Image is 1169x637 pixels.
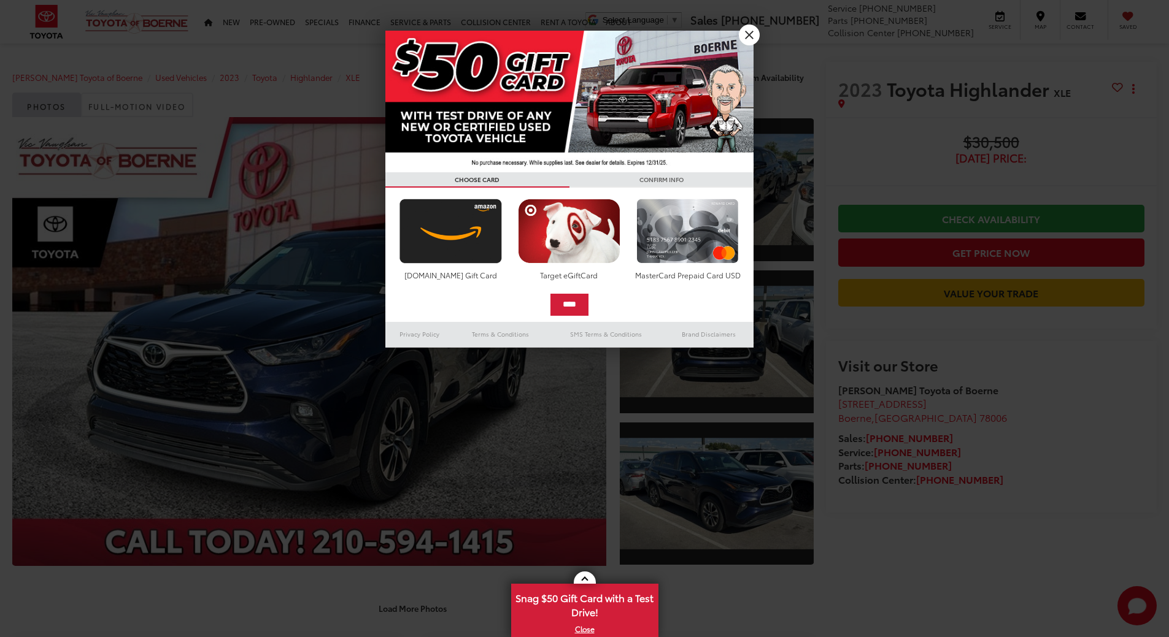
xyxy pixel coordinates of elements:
[664,327,754,341] a: Brand Disclaimers
[515,270,623,280] div: Target eGiftCard
[569,172,754,188] h3: CONFIRM INFO
[515,199,623,264] img: targetcard.png
[548,327,664,341] a: SMS Terms & Conditions
[385,31,754,172] img: 42635_top_851395.jpg
[453,327,547,341] a: Terms & Conditions
[512,585,657,622] span: Snag $50 Gift Card with a Test Drive!
[385,327,454,341] a: Privacy Policy
[633,199,742,264] img: mastercard.png
[385,172,569,188] h3: CHOOSE CARD
[396,199,505,264] img: amazoncard.png
[633,270,742,280] div: MasterCard Prepaid Card USD
[396,270,505,280] div: [DOMAIN_NAME] Gift Card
